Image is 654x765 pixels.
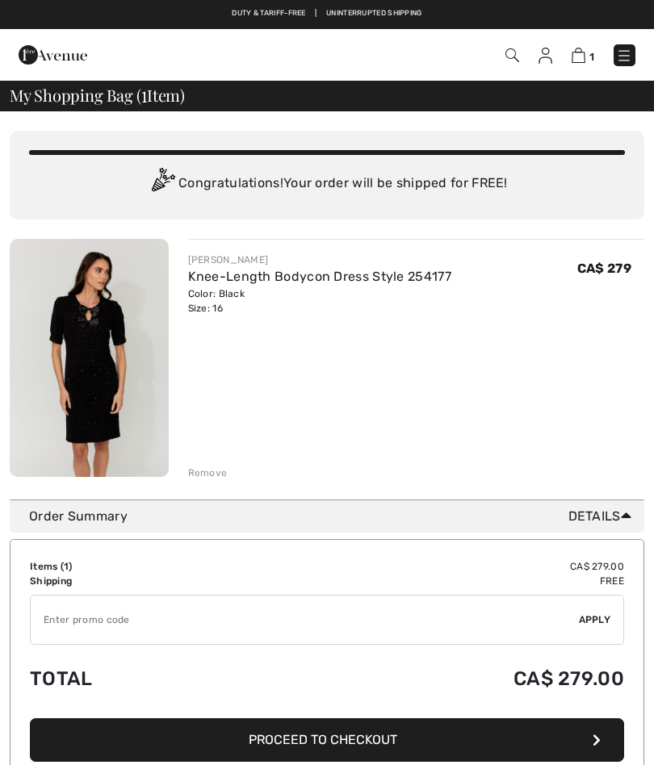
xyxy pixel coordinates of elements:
span: Proceed to Checkout [249,732,397,747]
span: Apply [579,612,611,627]
img: Search [505,48,519,62]
td: Shipping [30,574,245,588]
img: Menu [616,48,632,64]
span: Details [568,507,638,526]
td: Total [30,651,245,706]
img: My Info [539,48,552,64]
input: Promo code [31,596,579,644]
div: Color: Black Size: 16 [188,286,451,316]
a: 1ère Avenue [19,46,87,61]
div: Congratulations! Your order will be shipped for FREE! [29,168,625,200]
span: 1 [589,51,594,63]
div: Remove [188,466,228,480]
td: CA$ 279.00 [245,559,624,574]
td: Free [245,574,624,588]
span: CA$ 279 [577,261,631,276]
a: 1 [572,45,594,65]
span: My Shopping Bag ( Item) [10,87,185,103]
img: 1ère Avenue [19,39,87,71]
span: 1 [64,561,69,572]
span: 1 [141,83,147,104]
td: Items ( ) [30,559,245,574]
img: Knee-Length Bodycon Dress Style 254177 [10,239,169,477]
div: [PERSON_NAME] [188,253,451,267]
button: Proceed to Checkout [30,718,624,762]
div: Order Summary [29,507,638,526]
td: CA$ 279.00 [245,651,624,706]
a: Knee-Length Bodycon Dress Style 254177 [188,269,451,284]
img: Shopping Bag [572,48,585,63]
img: Congratulation2.svg [146,168,178,200]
